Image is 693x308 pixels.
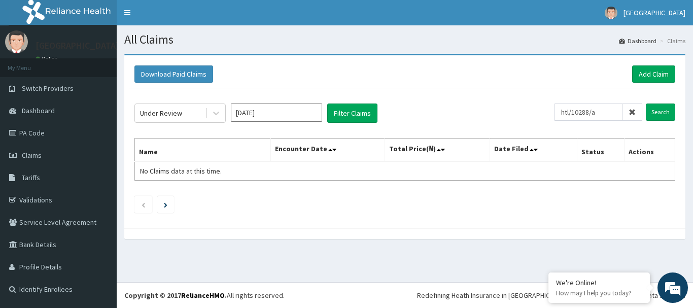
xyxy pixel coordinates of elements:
[181,291,225,300] a: RelianceHMO
[141,200,146,209] a: Previous page
[577,139,625,162] th: Status
[271,139,385,162] th: Encounter Date
[36,41,119,50] p: [GEOGRAPHIC_DATA]
[417,290,685,300] div: Redefining Heath Insurance in [GEOGRAPHIC_DATA] using Telemedicine and Data Science!
[140,108,182,118] div: Under Review
[124,291,227,300] strong: Copyright © 2017 .
[22,173,40,182] span: Tariffs
[36,55,60,62] a: Online
[134,65,213,83] button: Download Paid Claims
[327,104,377,123] button: Filter Claims
[140,166,222,176] span: No Claims data at this time.
[22,84,74,93] span: Switch Providers
[117,282,693,308] footer: All rights reserved.
[164,200,167,209] a: Next page
[385,139,490,162] th: Total Price(₦)
[231,104,322,122] input: Select Month and Year
[657,37,685,45] li: Claims
[623,8,685,17] span: [GEOGRAPHIC_DATA]
[135,139,271,162] th: Name
[22,106,55,115] span: Dashboard
[490,139,577,162] th: Date Filed
[124,33,685,46] h1: All Claims
[646,104,675,121] input: Search
[605,7,617,19] img: User Image
[624,139,675,162] th: Actions
[556,278,642,287] div: We're Online!
[619,37,656,45] a: Dashboard
[22,151,42,160] span: Claims
[555,104,622,121] input: Search by HMO ID
[556,289,642,297] p: How may I help you today?
[5,30,28,53] img: User Image
[632,65,675,83] a: Add Claim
